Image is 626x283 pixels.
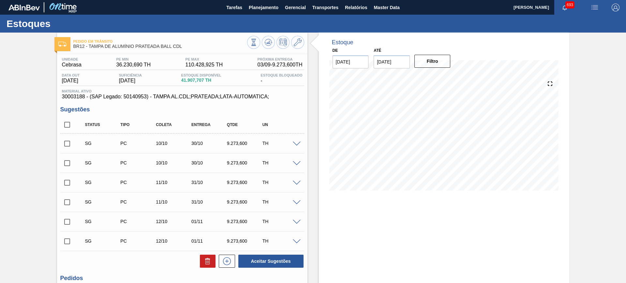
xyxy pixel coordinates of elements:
[62,62,82,68] span: Cebrasa
[333,48,338,53] label: De
[119,122,158,127] div: Tipo
[119,160,158,165] div: Pedido de Compra
[186,62,223,68] span: 110.428,925 TH
[259,73,304,84] div: -
[154,238,194,244] div: 12/10/2025
[190,180,229,185] div: 31/10/2025
[312,4,338,11] span: Transportes
[58,42,67,47] img: Ícone
[119,180,158,185] div: Pedido de Compra
[291,36,304,49] button: Ir ao Master Data / Geral
[181,73,221,77] span: Estoque Disponível
[261,160,300,165] div: TH
[261,73,302,77] span: Estoque Bloqueado
[83,238,123,244] div: Sugestão Criada
[190,219,229,224] div: 01/11/2025
[225,219,265,224] div: 9.273,600
[554,3,575,12] button: Notificações
[190,122,229,127] div: Entrega
[181,78,221,83] span: 41.907,707 TH
[225,199,265,205] div: 9.273,600
[73,44,247,49] span: BR12 - TAMPA DE ALUMÍNIO PRATEADA BALL CDL
[8,5,40,10] img: TNhmsLtSVTkK8tSr43FrP2fwEKptu5GPRR3wAAAABJRU5ErkJggg==
[190,160,229,165] div: 30/10/2025
[62,94,303,100] span: 30003188 - (SAP Legado: 50140953) - TAMPA AL.CDL;PRATEADA;LATA-AUTOMATICA;
[186,57,223,61] span: PE MAX
[374,48,381,53] label: Até
[261,122,300,127] div: UN
[83,180,123,185] div: Sugestão Criada
[197,255,216,268] div: Excluir Sugestões
[235,254,304,268] div: Aceitar Sugestões
[190,141,229,146] div: 30/10/2025
[332,39,353,46] div: Estoque
[60,275,304,282] h3: Pedidos
[225,122,265,127] div: Qtde
[612,4,619,11] img: Logout
[62,78,80,84] span: [DATE]
[83,219,123,224] div: Sugestão Criada
[154,199,194,205] div: 11/10/2025
[119,73,142,77] span: Suficiência
[154,219,194,224] div: 12/10/2025
[119,219,158,224] div: Pedido de Compra
[258,62,303,68] span: 03/09 - 9.273,600 TH
[154,141,194,146] div: 10/10/2025
[258,57,303,61] span: Próxima Entrega
[225,141,265,146] div: 9.273,600
[261,180,300,185] div: TH
[83,160,123,165] div: Sugestão Criada
[565,1,574,8] span: 693
[261,238,300,244] div: TH
[225,180,265,185] div: 9.273,600
[333,55,369,68] input: dd/mm/yyyy
[226,4,242,11] span: Tarefas
[119,238,158,244] div: Pedido de Compra
[225,160,265,165] div: 9.273,600
[190,238,229,244] div: 01/11/2025
[238,255,304,268] button: Aceitar Sugestões
[261,199,300,205] div: TH
[216,255,235,268] div: Nova sugestão
[62,73,80,77] span: Data out
[190,199,229,205] div: 31/10/2025
[154,180,194,185] div: 11/10/2025
[154,122,194,127] div: Coleta
[83,122,123,127] div: Status
[73,39,247,43] span: Pedido em Trânsito
[414,55,451,68] button: Filtro
[119,141,158,146] div: Pedido de Compra
[276,36,290,49] button: Programar Estoque
[261,219,300,224] div: TH
[261,141,300,146] div: TH
[345,4,367,11] span: Relatórios
[83,199,123,205] div: Sugestão Criada
[62,89,303,93] span: Material ativo
[225,238,265,244] div: 9.273,600
[116,57,151,61] span: PE MIN
[119,78,142,84] span: [DATE]
[62,57,82,61] span: Unidade
[7,20,122,27] h1: Estoques
[83,141,123,146] div: Sugestão Criada
[374,55,410,68] input: dd/mm/yyyy
[154,160,194,165] div: 10/10/2025
[591,4,599,11] img: userActions
[249,4,278,11] span: Planejamento
[60,106,304,113] h3: Sugestões
[116,62,151,68] span: 36.230,690 TH
[247,36,260,49] button: Visão Geral dos Estoques
[285,4,306,11] span: Gerencial
[374,4,399,11] span: Master Data
[262,36,275,49] button: Atualizar Gráfico
[119,199,158,205] div: Pedido de Compra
